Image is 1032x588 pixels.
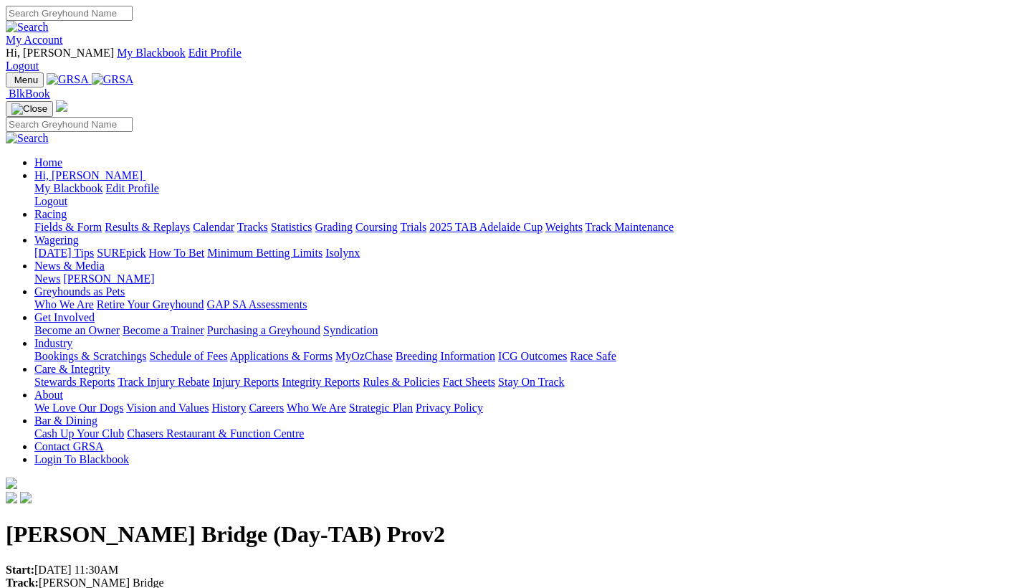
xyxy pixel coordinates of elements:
[335,350,393,362] a: MyOzChase
[207,324,320,336] a: Purchasing a Greyhound
[249,402,284,414] a: Careers
[6,132,49,145] img: Search
[34,402,123,414] a: We Love Our Dogs
[34,272,60,285] a: News
[6,492,17,503] img: facebook.svg
[14,75,38,85] span: Menu
[34,414,97,427] a: Bar & Dining
[6,478,17,489] img: logo-grsa-white.png
[323,324,378,336] a: Syndication
[126,402,209,414] a: Vision and Values
[34,182,1026,208] div: Hi, [PERSON_NAME]
[34,272,1026,285] div: News & Media
[188,47,242,59] a: Edit Profile
[149,247,205,259] a: How To Bet
[6,21,49,34] img: Search
[34,182,103,194] a: My Blackbook
[207,298,307,310] a: GAP SA Assessments
[34,234,79,246] a: Wagering
[117,47,186,59] a: My Blackbook
[282,376,360,388] a: Integrity Reports
[570,350,616,362] a: Race Safe
[230,350,333,362] a: Applications & Forms
[443,376,495,388] a: Fact Sheets
[9,87,50,100] span: BlkBook
[586,221,674,233] a: Track Maintenance
[34,324,120,336] a: Become an Owner
[34,260,105,272] a: News & Media
[127,427,304,440] a: Chasers Restaurant & Function Centre
[6,47,1026,72] div: My Account
[34,208,67,220] a: Racing
[6,34,63,46] a: My Account
[6,60,39,72] a: Logout
[34,427,1026,440] div: Bar & Dining
[6,87,50,100] a: BlkBook
[498,376,564,388] a: Stay On Track
[97,247,145,259] a: SUREpick
[34,363,110,375] a: Care & Integrity
[6,117,133,132] input: Search
[34,376,115,388] a: Stewards Reports
[6,47,114,59] span: Hi, [PERSON_NAME]
[212,376,279,388] a: Injury Reports
[34,376,1026,389] div: Care & Integrity
[349,402,413,414] a: Strategic Plan
[498,350,567,362] a: ICG Outcomes
[34,389,63,401] a: About
[11,103,47,115] img: Close
[396,350,495,362] a: Breeding Information
[237,221,268,233] a: Tracks
[47,73,89,86] img: GRSA
[271,221,312,233] a: Statistics
[34,285,125,298] a: Greyhounds as Pets
[400,221,426,233] a: Trials
[34,324,1026,337] div: Get Involved
[34,156,62,169] a: Home
[34,247,1026,260] div: Wagering
[6,6,133,21] input: Search
[123,324,204,336] a: Become a Trainer
[34,195,67,207] a: Logout
[34,427,124,440] a: Cash Up Your Club
[363,376,440,388] a: Rules & Policies
[6,521,1026,548] h1: [PERSON_NAME] Bridge (Day-TAB) Prov2
[34,169,143,181] span: Hi, [PERSON_NAME]
[34,337,72,349] a: Industry
[6,72,44,87] button: Toggle navigation
[34,169,145,181] a: Hi, [PERSON_NAME]
[429,221,543,233] a: 2025 TAB Adelaide Cup
[287,402,346,414] a: Who We Are
[34,311,95,323] a: Get Involved
[355,221,398,233] a: Coursing
[545,221,583,233] a: Weights
[211,402,246,414] a: History
[63,272,154,285] a: [PERSON_NAME]
[34,350,146,362] a: Bookings & Scratchings
[34,440,103,452] a: Contact GRSA
[149,350,227,362] a: Schedule of Fees
[207,247,322,259] a: Minimum Betting Limits
[106,182,159,194] a: Edit Profile
[92,73,134,86] img: GRSA
[325,247,360,259] a: Isolynx
[416,402,483,414] a: Privacy Policy
[118,376,209,388] a: Track Injury Rebate
[315,221,353,233] a: Grading
[34,350,1026,363] div: Industry
[34,298,94,310] a: Who We Are
[6,564,34,576] strong: Start:
[20,492,32,503] img: twitter.svg
[34,402,1026,414] div: About
[97,298,204,310] a: Retire Your Greyhound
[34,453,129,465] a: Login To Blackbook
[193,221,234,233] a: Calendar
[34,221,1026,234] div: Racing
[34,298,1026,311] div: Greyhounds as Pets
[105,221,190,233] a: Results & Replays
[56,100,67,112] img: logo-grsa-white.png
[6,101,53,117] button: Toggle navigation
[34,221,102,233] a: Fields & Form
[34,247,94,259] a: [DATE] Tips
